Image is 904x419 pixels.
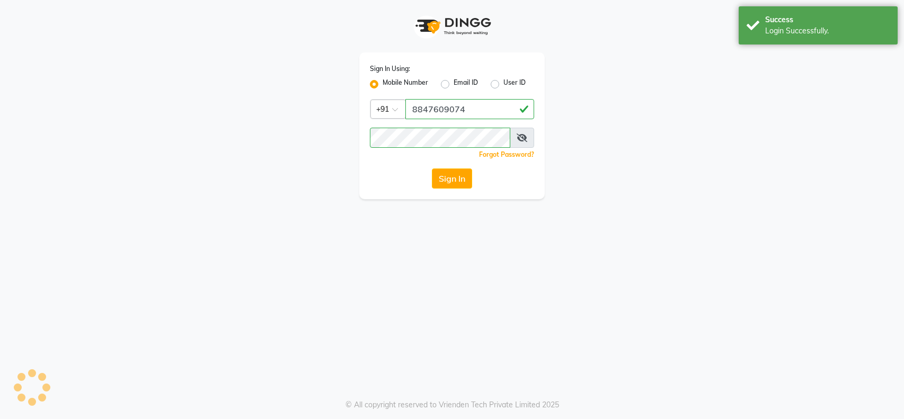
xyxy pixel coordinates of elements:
label: Email ID [454,78,478,91]
label: User ID [503,78,526,91]
button: Sign In [432,168,472,189]
input: Username [370,128,510,148]
label: Sign In Using: [370,64,410,74]
div: Login Successfully. [765,25,890,37]
div: Success [765,14,890,25]
a: Forgot Password? [479,150,534,158]
img: logo1.svg [410,11,494,42]
input: Username [405,99,534,119]
label: Mobile Number [383,78,428,91]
